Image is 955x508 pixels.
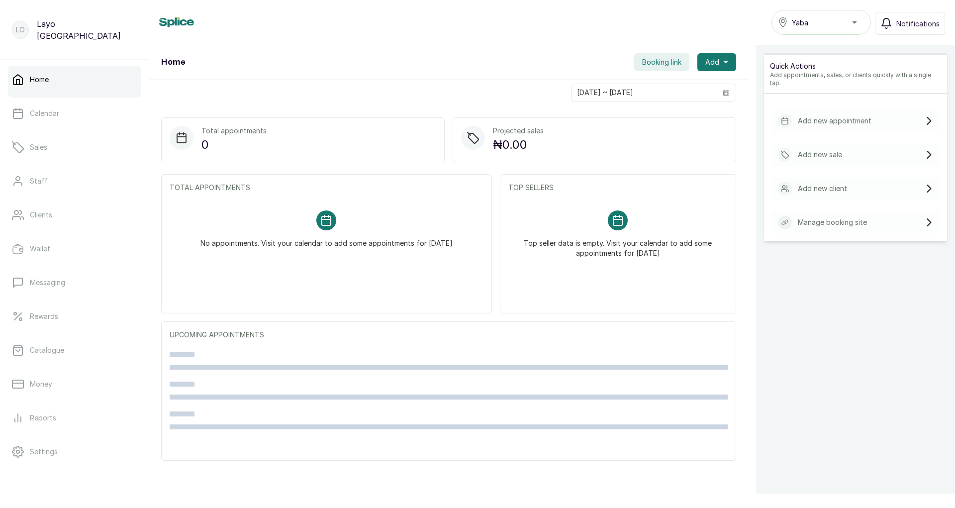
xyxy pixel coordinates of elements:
[896,18,940,29] span: Notifications
[30,75,49,85] p: Home
[170,330,728,340] p: UPCOMING APPOINTMENTS
[30,176,48,186] p: Staff
[8,167,141,195] a: Staff
[30,413,56,423] p: Reports
[798,150,842,160] p: Add new sale
[798,116,871,126] p: Add new appointment
[200,230,453,248] p: No appointments. Visit your calendar to add some appointments for [DATE]
[705,57,719,67] span: Add
[8,336,141,364] a: Catalogue
[8,269,141,297] a: Messaging
[30,244,50,254] p: Wallet
[8,438,141,466] a: Settings
[170,183,483,193] p: TOTAL APPOINTMENTS
[642,57,681,67] span: Booking link
[697,53,736,71] button: Add
[8,370,141,398] a: Money
[508,183,728,193] p: TOP SELLERS
[30,278,65,288] p: Messaging
[30,142,47,152] p: Sales
[8,404,141,432] a: Reports
[30,345,64,355] p: Catalogue
[30,108,59,118] p: Calendar
[30,379,52,389] p: Money
[770,61,941,71] p: Quick Actions
[201,126,267,136] p: Total appointments
[792,17,808,28] span: Yaba
[30,311,58,321] p: Rewards
[37,18,137,42] p: Layo [GEOGRAPHIC_DATA]
[16,25,25,35] p: LO
[201,136,267,154] p: 0
[8,303,141,330] a: Rewards
[161,56,185,68] h1: Home
[30,447,58,457] p: Settings
[8,100,141,127] a: Calendar
[30,210,52,220] p: Clients
[8,201,141,229] a: Clients
[723,89,730,96] svg: calendar
[493,126,544,136] p: Projected sales
[8,133,141,161] a: Sales
[770,71,941,87] p: Add appointments, sales, or clients quickly with a single tap.
[493,136,544,154] p: ₦0.00
[8,235,141,263] a: Wallet
[634,53,689,71] button: Booking link
[798,217,867,227] p: Manage booking site
[798,184,847,194] p: Add new client
[771,10,871,35] button: Yaba
[8,66,141,94] a: Home
[572,84,717,101] input: Select date
[875,12,945,35] button: Notifications
[520,230,716,258] p: Top seller data is empty. Visit your calendar to add some appointments for [DATE]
